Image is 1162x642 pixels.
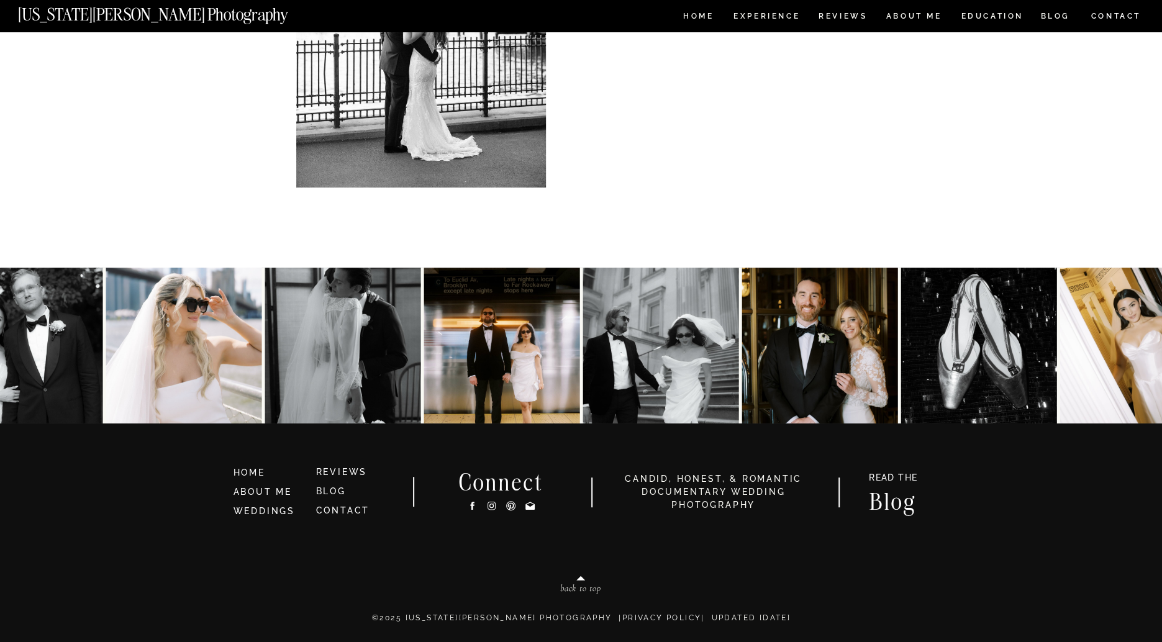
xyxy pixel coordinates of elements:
a: HOME [234,466,306,480]
a: CONTACT [1090,9,1142,23]
a: back to top [507,584,654,597]
img: Anna & Felipe — embracing the moment, and the magic follows. [265,268,420,423]
a: REVIEWS [316,467,368,477]
a: WEDDINGS [234,506,295,516]
a: REVIEWS [819,12,865,23]
img: Kat & Jett, NYC style [583,268,738,423]
h3: candid, honest, & romantic Documentary Wedding photography [609,472,818,512]
a: BLOG [1040,12,1070,23]
a: Experience [733,12,799,23]
h2: Connect [443,471,560,491]
img: Party 4 the Zarones [901,268,1056,423]
a: ABOUT ME [234,487,292,497]
a: CONTACT [316,505,370,515]
a: HOME [681,12,716,23]
a: [US_STATE][PERSON_NAME] Photography [18,6,330,17]
a: Privacy Policy [622,613,702,622]
img: Dina & Kelvin [106,268,261,423]
p: ©2025 [US_STATE][PERSON_NAME] PHOTOGRAPHY | | Updated [DATE] [209,612,955,637]
a: BLOG [316,486,346,496]
a: EDUCATION [960,12,1025,23]
a: READ THE [863,473,924,486]
img: K&J [424,268,579,423]
a: Blog [857,491,929,510]
a: ABOUT ME [886,12,942,23]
